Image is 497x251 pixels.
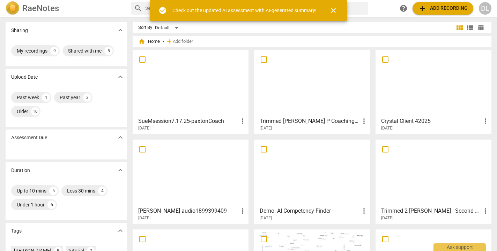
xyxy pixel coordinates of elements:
div: Under 1 hour [17,201,45,208]
span: expand_more [116,133,125,142]
button: Show more [115,132,126,143]
span: / [163,39,164,44]
span: add [166,38,173,45]
span: more_vert [238,207,247,215]
h3: Crystal Client 42025 [381,117,481,125]
h3: Demo: AI Competency Finder [260,207,360,215]
span: [DATE] [381,215,393,221]
span: [DATE] [138,125,150,131]
span: expand_more [116,227,125,235]
div: 9 [50,47,59,55]
span: view_module [455,24,464,32]
div: Older [17,108,28,115]
button: DL [479,2,491,15]
span: check_circle [158,6,167,15]
div: 3 [83,93,91,102]
button: Show more [115,226,126,236]
a: LogoRaeNotes [6,1,126,15]
span: [DATE] [381,125,393,131]
div: Less 30 mins [67,187,95,194]
button: Show more [115,72,126,82]
button: Tile view [454,23,465,33]
a: Demo: AI Competency Finder[DATE] [257,142,368,221]
div: 4 [98,187,106,195]
div: Default [155,22,181,33]
h2: RaeNotes [22,3,59,13]
span: expand_more [116,26,125,34]
span: more_vert [360,117,368,125]
button: Close [325,2,342,19]
span: expand_more [116,166,125,174]
div: My recordings [17,47,47,54]
button: Table view [475,23,486,33]
div: Past week [17,94,39,101]
span: Add folder [173,39,193,44]
button: Show more [115,165,126,175]
span: close [329,6,337,15]
a: Trimmed [PERSON_NAME] P Coaching [DATE][DATE] [257,52,368,131]
a: Help [397,2,410,15]
a: Trimmed 2 [PERSON_NAME] - Second Session - Audio[DATE] [378,142,489,221]
span: more_vert [360,207,368,215]
p: Upload Date [11,73,38,81]
div: 5 [104,47,113,55]
span: Add recording [418,4,468,13]
div: Up to 10 mins [17,187,46,194]
div: Check out the updated AI assessment with AI-generated summary! [172,7,317,14]
p: Sharing [11,27,28,34]
button: List view [465,23,475,33]
div: 1 [42,93,50,102]
h3: Trimmed 2 Steve - Second Session - Audio [381,207,481,215]
span: view_list [466,24,474,32]
div: 5 [49,187,58,195]
span: search [134,4,142,13]
span: expand_more [116,73,125,81]
button: Show more [115,25,126,36]
span: more_vert [238,117,247,125]
span: help [399,4,408,13]
span: add [418,4,426,13]
p: Duration [11,167,30,174]
button: Upload [413,2,473,15]
div: Sort By [138,25,152,30]
input: Search [145,3,365,14]
span: [DATE] [138,215,150,221]
h3: SueMsession7.17.25-paxtonCoach [138,117,238,125]
div: Past year [60,94,80,101]
span: [DATE] [260,215,272,221]
span: home [138,38,145,45]
div: Ask support [433,243,486,251]
span: more_vert [481,117,490,125]
span: more_vert [481,207,490,215]
div: 5 [47,201,56,209]
span: table_chart [477,24,484,31]
p: Assessment Due [11,134,47,141]
h3: Maureen audio1899399409 [138,207,238,215]
a: Crystal Client 42025[DATE] [378,52,489,131]
div: 10 [31,107,39,116]
h3: Trimmed Lisa P Coaching 23 May 2025 [260,117,360,125]
div: Shared with me [68,47,102,54]
img: Logo [6,1,20,15]
a: [PERSON_NAME] audio1899399409[DATE] [135,142,246,221]
a: SueMsession7.17.25-paxtonCoach[DATE] [135,52,246,131]
p: Tags [11,227,22,235]
span: Home [138,38,160,45]
span: [DATE] [260,125,272,131]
